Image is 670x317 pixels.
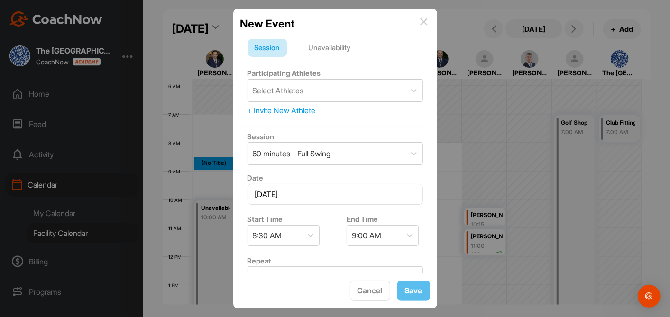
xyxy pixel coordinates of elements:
div: 8:30 AM [253,230,282,241]
label: Repeat [248,256,272,265]
label: Session [248,132,275,141]
span: Cancel [358,286,383,295]
div: + Invite New Athlete [248,105,423,116]
span: Save [405,286,422,295]
label: Start Time [248,215,283,224]
label: End Time [347,215,378,224]
div: Session [248,39,287,57]
div: Select Athletes [253,85,304,96]
input: Select Date [248,184,423,205]
div: Unavailability [302,39,358,57]
label: Participating Athletes [248,69,321,78]
div: 9:00 AM [352,230,381,241]
label: Date [248,173,264,182]
div: Does not repeat [253,272,306,283]
button: Cancel [350,281,390,301]
button: Save [397,281,430,301]
img: info [420,18,428,26]
div: 60 minutes - Full Swing [253,148,331,159]
h2: New Event [240,16,295,32]
div: Open Intercom Messenger [638,285,661,308]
